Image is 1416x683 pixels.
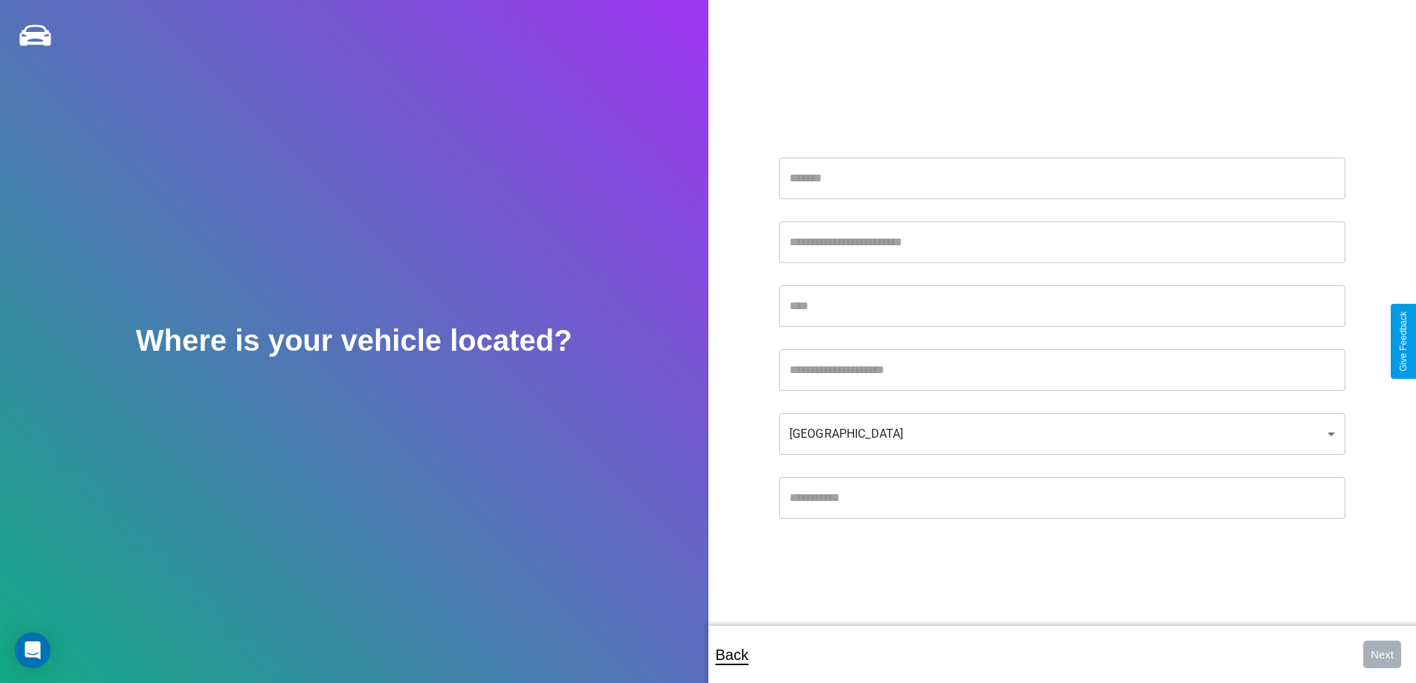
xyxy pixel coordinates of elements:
[15,632,51,668] div: Open Intercom Messenger
[716,641,749,668] p: Back
[136,324,572,357] h2: Where is your vehicle located?
[779,413,1345,455] div: [GEOGRAPHIC_DATA]
[1363,641,1401,668] button: Next
[1398,311,1409,372] div: Give Feedback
